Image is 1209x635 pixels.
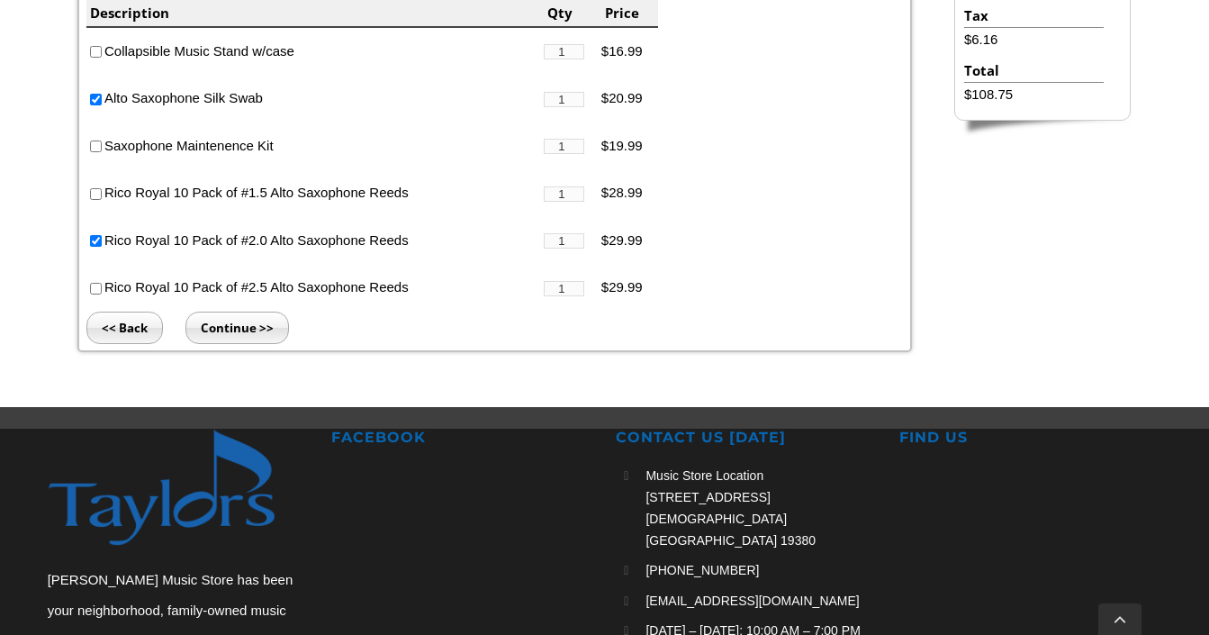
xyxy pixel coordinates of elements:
[964,83,1104,106] li: $108.75
[645,466,877,551] p: Music Store Location [STREET_ADDRESS][DEMOGRAPHIC_DATA] [GEOGRAPHIC_DATA] 19380
[645,560,877,582] a: [PHONE_NUMBER]
[601,28,659,76] li: $16.99
[645,594,859,608] span: [EMAIL_ADDRESS][DOMAIN_NAME]
[964,28,1104,51] li: $6.16
[86,28,544,76] li: Collapsible Music Stand w/case
[48,429,310,547] img: footer-logo
[954,121,1131,137] img: sidebar-footer.png
[86,75,544,122] li: Alto Saxophone Silk Swab
[185,312,289,344] input: Continue >>
[601,122,659,170] li: $19.99
[86,312,163,344] input: << Back
[964,4,1104,28] li: Tax
[899,429,1161,448] h2: FIND US
[601,264,659,312] li: $29.99
[86,122,544,170] li: Saxophone Maintenence Kit
[86,217,544,265] li: Rico Royal 10 Pack of #2.0 Alto Saxophone Reeds
[331,429,593,448] h2: FACEBOOK
[601,169,659,217] li: $28.99
[86,264,544,312] li: Rico Royal 10 Pack of #2.5 Alto Saxophone Reeds
[616,429,878,448] h2: CONTACT US [DATE]
[964,59,1104,83] li: Total
[601,217,659,265] li: $29.99
[86,169,544,217] li: Rico Royal 10 Pack of #1.5 Alto Saxophone Reeds
[645,591,877,612] a: [EMAIL_ADDRESS][DOMAIN_NAME]
[601,75,659,122] li: $20.99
